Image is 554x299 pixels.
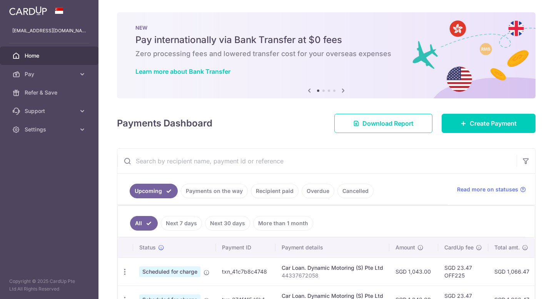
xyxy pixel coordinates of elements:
span: Settings [25,126,75,133]
a: Download Report [334,114,432,133]
a: Upcoming [130,184,178,198]
h5: Pay internationally via Bank Transfer at $0 fees [135,34,517,46]
a: Read more on statuses [457,186,526,193]
a: Payments on the way [181,184,248,198]
span: Read more on statuses [457,186,518,193]
div: Car Loan. Dynamic Motoring (S) Pte Ltd [282,264,383,272]
a: More than 1 month [253,216,313,231]
span: Total amt. [494,244,520,251]
a: Cancelled [337,184,374,198]
a: Next 30 days [205,216,250,231]
th: Payment details [275,238,389,257]
td: txn_41c7b8c4748 [216,257,275,286]
span: Create Payment [470,119,517,128]
span: Pay [25,70,75,78]
td: SGD 23.47 OFF225 [438,257,488,286]
span: Status [139,244,156,251]
a: Overdue [302,184,334,198]
span: Scheduled for charge [139,266,200,277]
span: CardUp fee [444,244,474,251]
a: All [130,216,158,231]
h4: Payments Dashboard [117,116,212,130]
td: SGD 1,066.47 [488,257,537,286]
img: Bank transfer banner [117,12,536,98]
a: Recipient paid [251,184,299,198]
img: CardUp [9,6,47,15]
th: Payment ID [216,238,275,257]
span: Home [25,52,75,60]
input: Search by recipient name, payment id or reference [117,149,517,173]
p: NEW [135,25,517,31]
p: [EMAIL_ADDRESS][DOMAIN_NAME] [12,27,86,35]
span: Download Report [362,119,414,128]
p: 44337672058 [282,272,383,279]
a: Next 7 days [161,216,202,231]
span: Refer & Save [25,89,75,96]
td: SGD 1,043.00 [389,257,438,286]
a: Create Payment [442,114,536,133]
span: Support [25,107,75,115]
a: Learn more about Bank Transfer [135,68,230,75]
span: Amount [395,244,415,251]
h6: Zero processing fees and lowered transfer cost for your overseas expenses [135,49,517,58]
